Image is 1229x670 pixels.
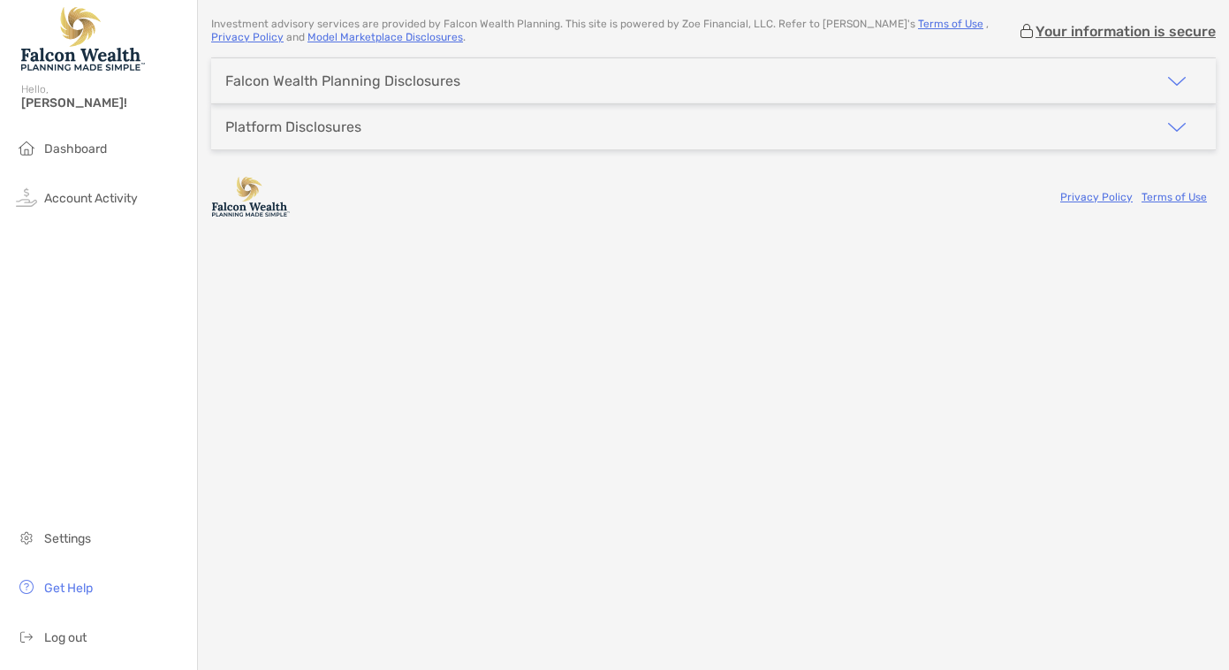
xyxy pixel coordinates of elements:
div: Platform Disclosures [225,118,361,135]
a: Terms of Use [1142,191,1207,203]
img: icon arrow [1166,117,1187,138]
img: activity icon [16,187,37,208]
img: settings icon [16,527,37,548]
a: Terms of Use [918,18,983,30]
a: Privacy Policy [211,31,284,43]
img: logout icon [16,626,37,647]
span: [PERSON_NAME]! [21,95,186,110]
span: Dashboard [44,141,107,156]
span: Account Activity [44,191,138,206]
span: Log out [44,630,87,645]
img: household icon [16,137,37,158]
span: Get Help [44,581,93,596]
span: Settings [44,531,91,546]
img: Falcon Wealth Planning Logo [21,7,145,71]
img: icon arrow [1166,71,1187,92]
img: company logo [211,177,291,217]
img: get-help icon [16,576,37,598]
p: Investment advisory services are provided by Falcon Wealth Planning . This site is powered by Zoe... [211,18,1018,44]
a: Model Marketplace Disclosures [307,31,463,43]
div: Falcon Wealth Planning Disclosures [225,72,460,89]
a: Privacy Policy [1060,191,1133,203]
p: Your information is secure [1036,23,1216,40]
